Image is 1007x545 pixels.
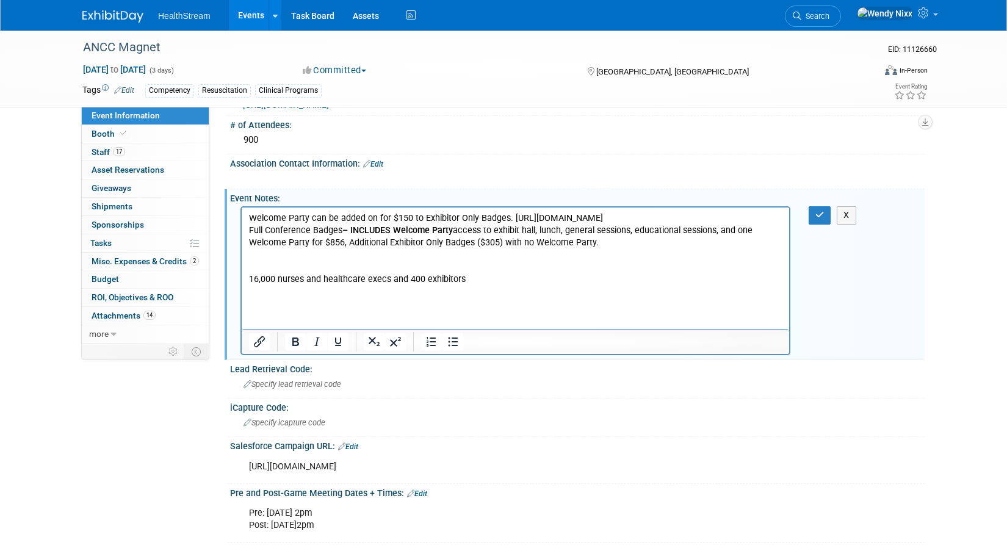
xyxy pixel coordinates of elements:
[894,84,927,90] div: Event Rating
[338,442,358,451] a: Edit
[82,161,209,179] a: Asset Reservations
[163,344,184,359] td: Personalize Event Tab Strip
[802,63,928,82] div: Event Format
[230,484,925,500] div: Pre and Post-Game Meeting Dates + Times:
[230,116,925,131] div: # of Attendees:
[82,107,209,125] a: Event Information
[230,154,925,170] div: Association Contact Information:
[92,165,164,175] span: Asset Reservations
[92,129,129,139] span: Booth
[92,292,173,302] span: ROI, Objectives & ROO
[785,5,841,27] a: Search
[82,289,209,306] a: ROI, Objectives & ROO
[801,12,829,21] span: Search
[298,64,371,77] button: Committed
[82,179,209,197] a: Giveaways
[120,130,126,137] i: Booth reservation complete
[230,189,925,204] div: Event Notes:
[240,501,790,538] div: Pre: [DATE] 2pm Post: [DATE]2pm
[442,333,463,350] button: Bullet list
[82,325,209,343] a: more
[82,84,134,98] td: Tags
[242,208,789,329] iframe: Rich Text Area
[239,131,915,150] div: 900
[82,198,209,215] a: Shipments
[230,437,925,453] div: Salesforce Campaign URL:
[92,110,160,120] span: Event Information
[421,333,442,350] button: Numbered list
[92,220,144,229] span: Sponsorships
[184,344,209,359] td: Toggle Event Tabs
[837,206,856,224] button: X
[198,84,251,97] div: Resuscitation
[148,67,174,74] span: (3 days)
[82,64,146,75] span: [DATE] [DATE]
[230,399,925,414] div: iCapture Code:
[92,256,199,266] span: Misc. Expenses & Credits
[899,66,928,75] div: In-Person
[230,360,925,375] div: Lead Retrieval Code:
[89,329,109,339] span: more
[885,65,897,75] img: Format-Inperson.png
[82,307,209,325] a: Attachments14
[82,234,209,252] a: Tasks
[244,380,341,389] span: Specify lead retrieval code
[109,65,120,74] span: to
[385,333,406,350] button: Superscript
[364,333,384,350] button: Subscript
[244,418,325,427] span: Specify icapture code
[82,216,209,234] a: Sponsorships
[82,10,143,23] img: ExhibitDay
[363,160,383,168] a: Edit
[82,253,209,270] a: Misc. Expenses & Credits2
[92,201,132,211] span: Shipments
[158,11,211,21] span: HealthStream
[240,455,790,479] div: [URL][DOMAIN_NAME]
[285,333,306,350] button: Bold
[596,67,749,76] span: [GEOGRAPHIC_DATA], [GEOGRAPHIC_DATA]
[92,147,125,157] span: Staff
[79,37,856,59] div: ANCC Magnet
[857,7,913,20] img: Wendy Nixx
[328,333,348,350] button: Underline
[249,333,270,350] button: Insert/edit link
[82,125,209,143] a: Booth
[143,311,156,320] span: 14
[306,333,327,350] button: Italic
[255,84,322,97] div: Clinical Programs
[113,147,125,156] span: 17
[407,489,427,498] a: Edit
[888,45,937,54] span: Event ID: 11126660
[190,256,199,265] span: 2
[92,311,156,320] span: Attachments
[145,84,194,97] div: Competency
[82,143,209,161] a: Staff17
[92,274,119,284] span: Budget
[82,270,209,288] a: Budget
[92,183,131,193] span: Giveaways
[90,238,112,248] span: Tasks
[114,86,134,95] a: Edit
